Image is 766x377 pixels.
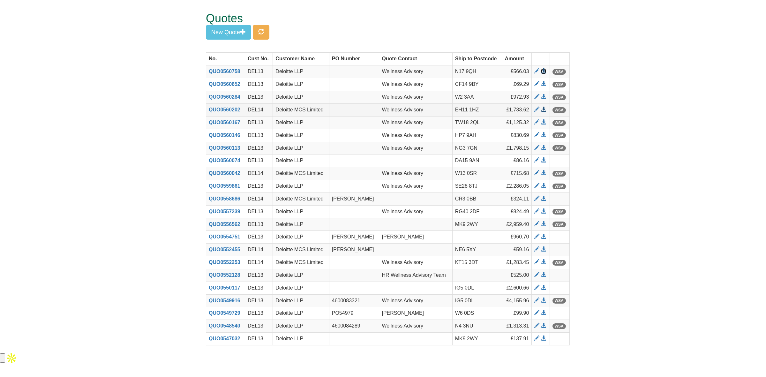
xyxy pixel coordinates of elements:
[245,307,273,320] td: DEL13
[452,142,502,155] td: NG3 7GN
[273,320,329,333] td: Deloitte LLP
[452,116,502,129] td: TW18 2QL
[329,294,379,307] td: 4600083321
[452,256,502,269] td: KT15 3DT
[273,129,329,142] td: Deloitte LLP
[209,298,240,303] a: QUO0549916
[452,192,502,205] td: CR3 0BB
[209,145,240,151] a: QUO0560113
[273,333,329,345] td: Deloitte LLP
[245,155,273,167] td: DEL13
[245,52,273,65] th: Cust No.
[552,94,566,100] span: WSA
[273,269,329,282] td: Deloitte LLP
[502,256,532,269] td: £1,283.45
[452,103,502,116] td: EH11 1HZ
[502,307,532,320] td: £99.90
[209,107,240,112] a: QUO0560202
[273,103,329,116] td: Deloitte MCS Limited
[379,167,452,180] td: Wellness Advisory
[273,52,329,65] th: Customer Name
[245,231,273,244] td: DEL13
[245,116,273,129] td: DEL13
[379,307,452,320] td: [PERSON_NAME]
[209,120,240,125] a: QUO0560167
[245,129,273,142] td: DEL13
[452,205,502,218] td: RG40 2DF
[209,260,240,265] a: QUO0552253
[502,320,532,333] td: £1,313.31
[209,310,240,316] a: QUO0549729
[273,91,329,104] td: Deloitte LLP
[502,129,532,142] td: £830.69
[502,116,532,129] td: £1,125.32
[502,78,532,91] td: £69.29
[329,231,379,244] td: [PERSON_NAME]
[502,167,532,180] td: £715.68
[245,256,273,269] td: DEL14
[379,116,452,129] td: Wellness Advisory
[273,142,329,155] td: Deloitte LLP
[209,234,240,239] a: QUO0554751
[5,352,18,365] img: Apollo
[379,91,452,104] td: Wellness Advisory
[209,196,240,201] a: QUO0558686
[552,145,566,151] span: WSA
[452,294,502,307] td: IG5 0DL
[379,205,452,218] td: Wellness Advisory
[552,120,566,126] span: WSA
[245,282,273,294] td: DEL13
[502,282,532,294] td: £2,600.66
[245,333,273,345] td: DEL13
[245,167,273,180] td: DEL14
[452,180,502,193] td: SE28 8TJ
[552,132,566,138] span: WSA
[552,323,566,329] span: WSA
[552,209,566,215] span: WSA
[245,103,273,116] td: DEL14
[245,78,273,91] td: DEL13
[209,222,240,227] a: QUO0556562
[452,78,502,91] td: CF14 9BY
[552,171,566,177] span: WSA
[209,132,240,138] a: QUO0560146
[502,155,532,167] td: £86.16
[245,269,273,282] td: DEL13
[209,323,240,328] a: QUO0548540
[273,116,329,129] td: Deloitte LLP
[209,69,240,74] a: QUO0560758
[452,167,502,180] td: W13 0SR
[452,244,502,256] td: NE6 5XY
[245,91,273,104] td: DEL13
[329,320,379,333] td: 4600084289
[209,247,240,252] a: QUO0552455
[502,269,532,282] td: £525.00
[552,298,566,304] span: WSA
[452,307,502,320] td: W6 0DS
[379,256,452,269] td: Wellness Advisory
[379,78,452,91] td: Wellness Advisory
[273,180,329,193] td: Deloitte LLP
[452,333,502,345] td: MK9 2WY
[209,81,240,87] a: QUO0560652
[452,65,502,78] td: N17 9QH
[245,192,273,205] td: DEL14
[502,180,532,193] td: £2,286.05
[329,244,379,256] td: [PERSON_NAME]
[379,294,452,307] td: Wellness Advisory
[273,244,329,256] td: Deloitte MCS Limited
[452,282,502,294] td: IG5 0DL
[502,103,532,116] td: £1,733.62
[502,205,532,218] td: £824.49
[209,170,240,176] a: QUO0560042
[452,320,502,333] td: N4 3NU
[502,65,532,78] td: £566.03
[552,184,566,189] span: WSA
[273,307,329,320] td: Deloitte LLP
[206,12,546,25] h1: Quotes
[245,65,273,78] td: DEL13
[552,222,566,227] span: WSA
[245,294,273,307] td: DEL13
[502,91,532,104] td: £972.93
[273,231,329,244] td: Deloitte LLP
